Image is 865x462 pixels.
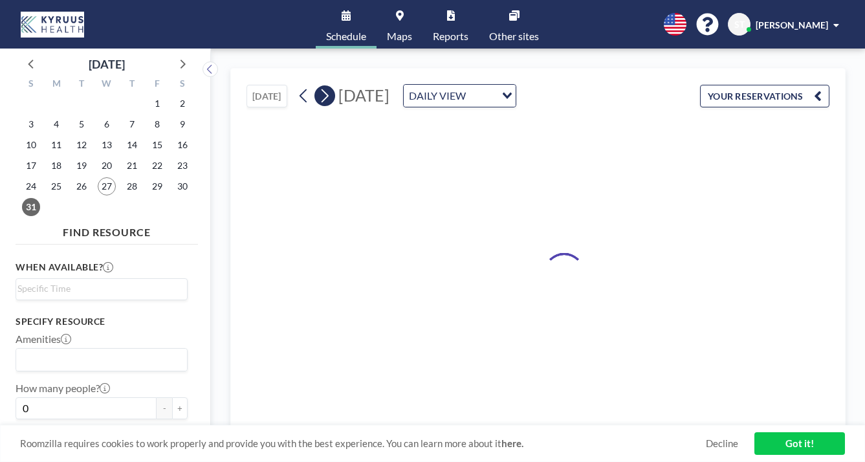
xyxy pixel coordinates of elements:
[148,94,166,113] span: Friday, August 1, 2025
[338,85,389,105] span: [DATE]
[17,281,180,296] input: Search for option
[123,136,141,154] span: Thursday, August 14, 2025
[16,349,187,371] div: Search for option
[47,157,65,175] span: Monday, August 18, 2025
[16,316,188,327] h3: Specify resource
[123,157,141,175] span: Thursday, August 21, 2025
[246,85,287,107] button: [DATE]
[406,87,468,104] span: DAILY VIEW
[157,397,172,419] button: -
[44,76,69,93] div: M
[22,157,40,175] span: Sunday, August 17, 2025
[734,19,745,30] span: ST
[94,76,120,93] div: W
[123,115,141,133] span: Thursday, August 7, 2025
[148,177,166,195] span: Friday, August 29, 2025
[173,177,192,195] span: Saturday, August 30, 2025
[22,136,40,154] span: Sunday, August 10, 2025
[72,157,91,175] span: Tuesday, August 19, 2025
[387,31,412,41] span: Maps
[16,279,187,298] div: Search for option
[123,177,141,195] span: Thursday, August 28, 2025
[19,76,44,93] div: S
[69,76,94,93] div: T
[119,76,144,93] div: T
[21,12,84,38] img: organization-logo
[16,221,198,239] h4: FIND RESOURCE
[148,136,166,154] span: Friday, August 15, 2025
[148,115,166,133] span: Friday, August 8, 2025
[98,115,116,133] span: Wednesday, August 6, 2025
[754,432,845,455] a: Got it!
[47,115,65,133] span: Monday, August 4, 2025
[17,351,180,368] input: Search for option
[16,382,110,395] label: How many people?
[700,85,829,107] button: YOUR RESERVATIONS
[173,157,192,175] span: Saturday, August 23, 2025
[72,177,91,195] span: Tuesday, August 26, 2025
[144,76,170,93] div: F
[172,397,188,419] button: +
[47,136,65,154] span: Monday, August 11, 2025
[22,115,40,133] span: Sunday, August 3, 2025
[98,136,116,154] span: Wednesday, August 13, 2025
[98,157,116,175] span: Wednesday, August 20, 2025
[22,177,40,195] span: Sunday, August 24, 2025
[173,115,192,133] span: Saturday, August 9, 2025
[148,157,166,175] span: Friday, August 22, 2025
[433,31,468,41] span: Reports
[170,76,195,93] div: S
[501,437,523,449] a: here.
[489,31,539,41] span: Other sites
[16,333,71,346] label: Amenities
[326,31,366,41] span: Schedule
[89,55,125,73] div: [DATE]
[20,437,706,450] span: Roomzilla requires cookies to work properly and provide you with the best experience. You can lea...
[470,87,494,104] input: Search for option
[173,136,192,154] span: Saturday, August 16, 2025
[47,177,65,195] span: Monday, August 25, 2025
[173,94,192,113] span: Saturday, August 2, 2025
[404,85,516,107] div: Search for option
[72,136,91,154] span: Tuesday, August 12, 2025
[756,19,828,30] span: [PERSON_NAME]
[706,437,738,450] a: Decline
[72,115,91,133] span: Tuesday, August 5, 2025
[22,198,40,216] span: Sunday, August 31, 2025
[98,177,116,195] span: Wednesday, August 27, 2025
